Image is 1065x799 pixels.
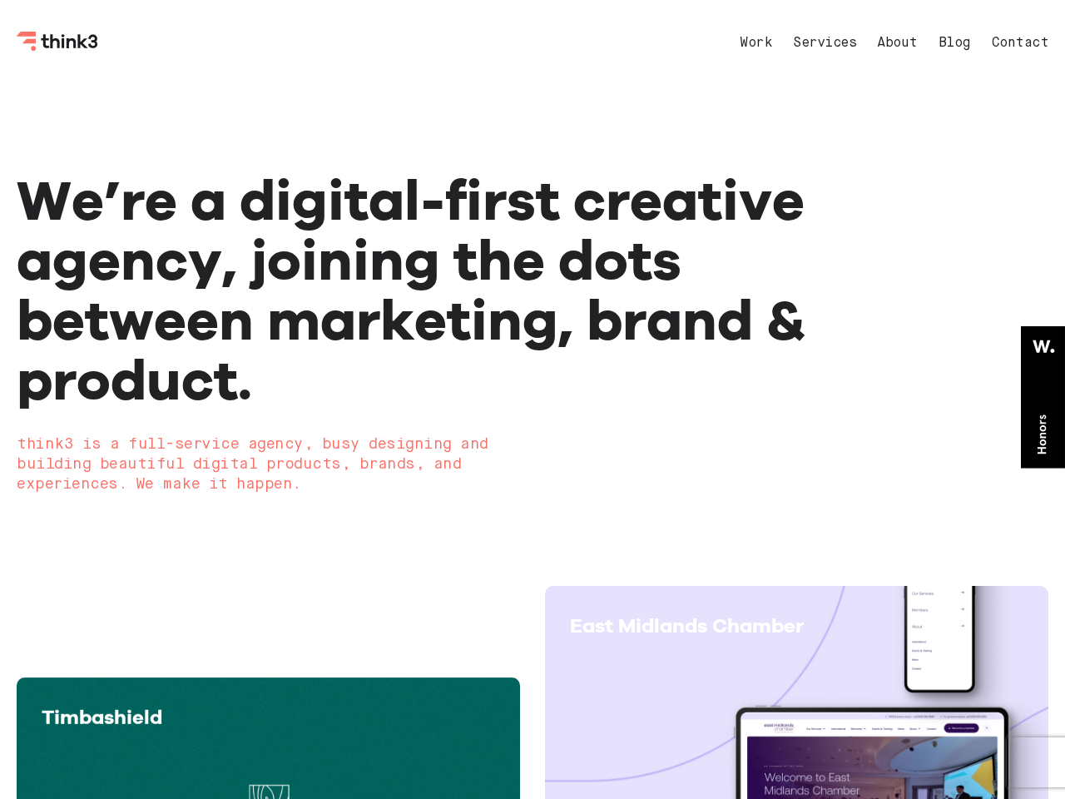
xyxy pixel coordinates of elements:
[939,37,971,50] a: Blog
[877,37,918,50] a: About
[17,170,842,409] h1: We’re a digital-first creative agency, joining the dots between marketing, brand & product.
[740,37,772,50] a: Work
[17,434,842,494] h2: think3 is a full-service agency, busy designing and building beautiful digital products, brands, ...
[992,37,1049,50] a: Contact
[793,37,856,50] a: Services
[42,705,162,729] span: Timbashield
[570,613,804,638] span: East Midlands Chamber
[17,38,100,54] a: Think3 Logo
